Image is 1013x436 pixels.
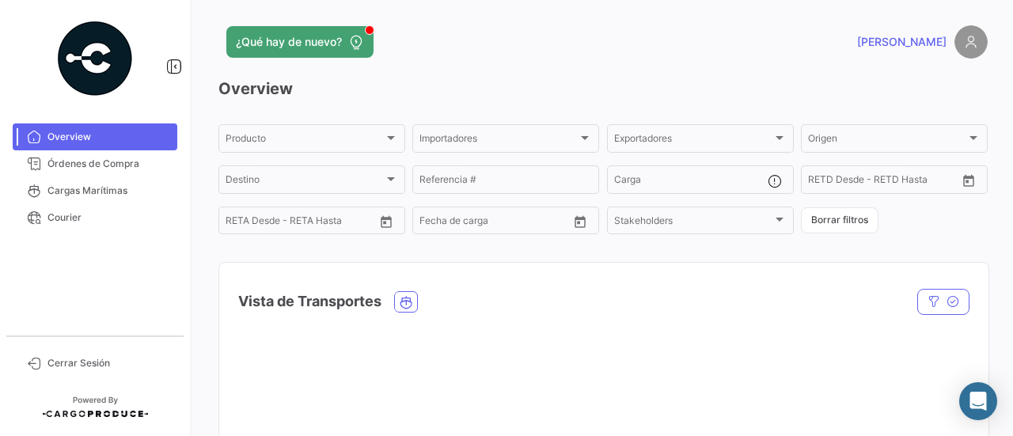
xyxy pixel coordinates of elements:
a: Courier [13,204,177,231]
h4: Vista de Transportes [238,290,381,313]
button: Borrar filtros [801,207,878,233]
input: Hasta [459,218,530,229]
span: Importadores [419,135,578,146]
span: Destino [226,176,384,188]
a: Overview [13,123,177,150]
span: Cargas Marítimas [47,184,171,198]
span: Cerrar Sesión [47,356,171,370]
button: Ocean [395,292,417,312]
img: placeholder-user.png [954,25,988,59]
input: Hasta [265,218,336,229]
button: Open calendar [374,210,398,233]
span: Producto [226,135,384,146]
span: Origen [808,135,966,146]
span: Overview [47,130,171,144]
button: ¿Qué hay de nuevo? [226,26,374,58]
span: Stakeholders [614,218,772,229]
h3: Overview [218,78,988,100]
div: Abrir Intercom Messenger [959,382,997,420]
span: ¿Qué hay de nuevo? [236,34,342,50]
span: Exportadores [614,135,772,146]
span: [PERSON_NAME] [857,34,947,50]
span: Órdenes de Compra [47,157,171,171]
img: powered-by.png [55,19,135,98]
a: Órdenes de Compra [13,150,177,177]
input: Desde [226,218,254,229]
a: Cargas Marítimas [13,177,177,204]
input: Desde [419,218,448,229]
span: Courier [47,210,171,225]
button: Open calendar [957,169,981,192]
button: Open calendar [568,210,592,233]
input: Hasta [848,176,919,188]
input: Desde [808,176,837,188]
